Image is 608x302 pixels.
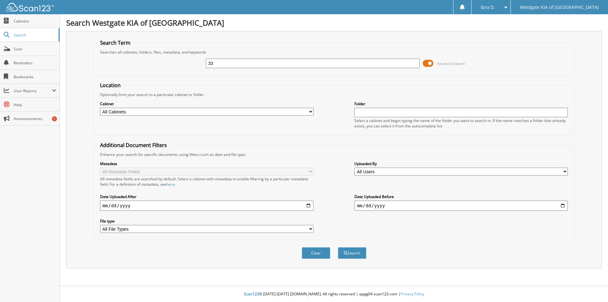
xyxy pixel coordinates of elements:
[14,46,56,52] span: Scan
[100,101,313,106] label: Cabinet
[338,247,366,259] button: Search
[354,101,568,106] label: Folder
[52,116,57,121] div: 1
[97,152,571,157] div: Enhance your search for specific documents using filters such as date and file type.
[100,161,313,166] label: Metadata
[14,116,56,121] span: Announcements
[100,201,313,211] input: start
[97,82,124,89] legend: Location
[97,39,134,46] legend: Search Term
[100,176,313,187] div: All metadata fields are searched by default. Select a cabinet with metadata to enable filtering b...
[354,118,568,129] div: Select a cabinet and begin typing the name of the folder you want to search in. If the name match...
[354,201,568,211] input: end
[14,74,56,80] span: Bookmarks
[6,3,54,11] img: scan123-logo-white.svg
[354,161,568,166] label: Uploaded By
[97,142,170,149] legend: Additional Document Filters
[14,60,56,66] span: Reminders
[354,194,568,199] label: Date Uploaded Before
[97,92,571,97] div: Optionally limit your search to a particular cabinet or folder
[14,32,55,38] span: Search
[167,182,175,187] a: here
[14,102,56,107] span: Help
[14,18,56,24] span: Cabinets
[100,194,313,199] label: Date Uploaded After
[437,61,465,66] span: Advanced Search
[520,5,599,9] span: Westgate KIA of [GEOGRAPHIC_DATA]
[14,88,52,93] span: User Reports
[401,291,424,297] a: Privacy Policy
[481,5,495,9] span: Ibra D.
[97,49,571,55] div: Searches all cabinets, folders, files, metadata, and keywords
[60,286,608,302] div: © [DATE]-[DATE] [DOMAIN_NAME]. All rights reserved | appg04-scan123-com |
[66,17,602,28] h1: Search Westgate KIA of [GEOGRAPHIC_DATA]
[302,247,330,259] button: Clear
[100,218,313,224] label: File type
[244,291,259,297] span: Scan123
